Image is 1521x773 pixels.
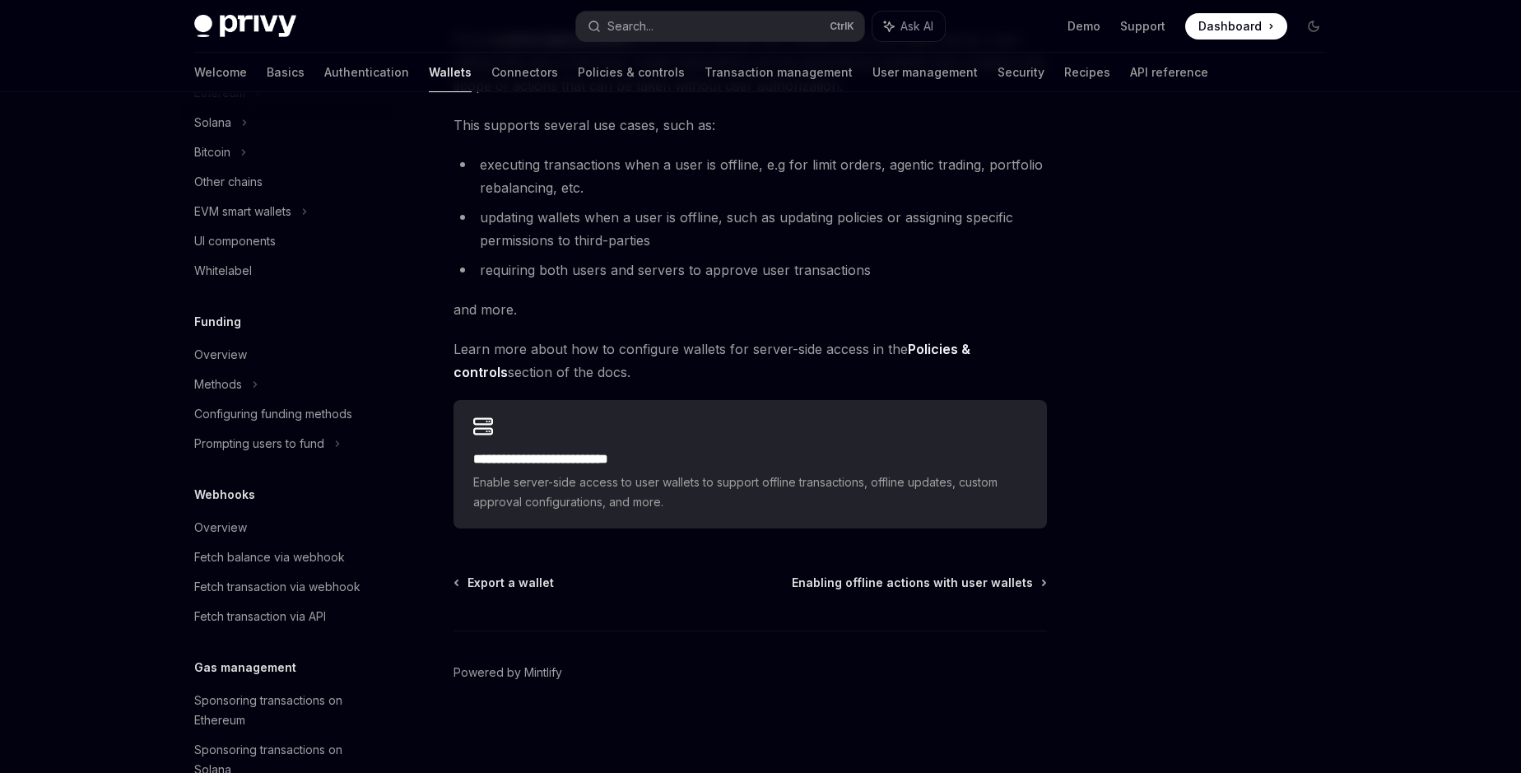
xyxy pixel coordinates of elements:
div: Fetch balance via webhook [194,547,345,567]
div: Solana [194,113,231,133]
a: Other chains [181,167,392,197]
a: Support [1120,18,1165,35]
a: Demo [1067,18,1100,35]
div: Fetch transaction via API [194,607,326,626]
span: Learn more about how to configure wallets for server-side access in the section of the docs. [454,338,1047,384]
a: Whitelabel [181,256,392,286]
span: Ask AI [900,18,933,35]
span: Dashboard [1198,18,1262,35]
div: Other chains [194,172,263,192]
a: Welcome [194,53,247,92]
a: Connectors [491,53,558,92]
a: Recipes [1064,53,1110,92]
span: This supports several use cases, such as: [454,114,1047,137]
h5: Webhooks [194,485,255,505]
a: UI components [181,226,392,256]
li: requiring both users and servers to approve user transactions [454,258,1047,282]
a: Configuring funding methods [181,399,392,429]
a: Policies & controls [578,53,685,92]
span: and more. [454,298,1047,321]
div: Sponsoring transactions on Ethereum [194,691,382,730]
img: dark logo [194,15,296,38]
a: Overview [181,513,392,542]
a: Wallets [429,53,472,92]
div: Prompting users to fund [194,434,324,454]
span: Ctrl K [830,20,854,33]
a: User management [872,53,978,92]
a: Powered by Mintlify [454,664,562,681]
div: EVM smart wallets [194,202,291,221]
div: Search... [607,16,654,36]
a: Basics [267,53,305,92]
button: Ask AI [872,12,945,41]
a: Fetch transaction via API [181,602,392,631]
a: Dashboard [1185,13,1287,40]
div: Overview [194,518,247,538]
div: Bitcoin [194,142,230,162]
div: UI components [194,231,276,251]
div: Methods [194,375,242,394]
span: Enabling offline actions with user wallets [792,575,1033,591]
li: updating wallets when a user is offline, such as updating policies or assigning specific permissi... [454,206,1047,252]
span: Enable server-side access to user wallets to support offline transactions, offline updates, custo... [473,473,1027,512]
a: Sponsoring transactions on Ethereum [181,686,392,735]
li: executing transactions when a user is offline, e.g for limit orders, agentic trading, portfolio r... [454,153,1047,199]
a: Overview [181,340,392,370]
a: Authentication [324,53,409,92]
button: Toggle dark mode [1300,13,1327,40]
button: Search...CtrlK [576,12,864,41]
a: Security [998,53,1044,92]
a: Fetch balance via webhook [181,542,392,572]
a: Enabling offline actions with user wallets [792,575,1045,591]
div: Configuring funding methods [194,404,352,424]
a: Fetch transaction via webhook [181,572,392,602]
a: Transaction management [705,53,853,92]
h5: Gas management [194,658,296,678]
div: Overview [194,345,247,365]
a: Export a wallet [455,575,554,591]
h5: Funding [194,312,241,332]
div: Whitelabel [194,261,252,281]
a: API reference [1130,53,1208,92]
div: Fetch transaction via webhook [194,577,360,597]
span: Export a wallet [467,575,554,591]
